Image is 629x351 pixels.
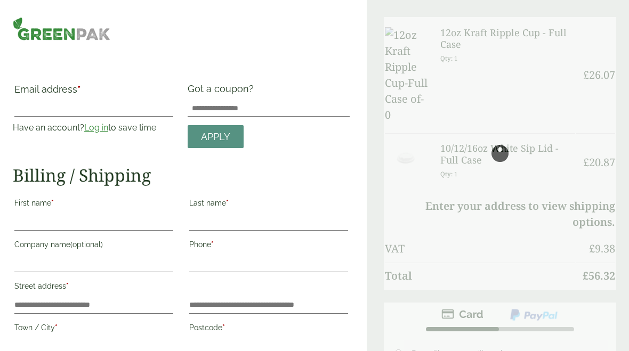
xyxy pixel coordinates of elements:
[70,240,103,249] span: (optional)
[189,195,348,214] label: Last name
[189,237,348,255] label: Phone
[14,320,173,338] label: Town / City
[13,17,110,40] img: GreenPak Supplies
[84,123,108,133] a: Log in
[222,323,225,332] abbr: required
[188,125,244,148] a: Apply
[226,199,229,207] abbr: required
[51,199,54,207] abbr: required
[13,121,175,134] p: Have an account? to save time
[189,320,348,338] label: Postcode
[14,237,173,255] label: Company name
[211,240,214,249] abbr: required
[66,282,69,290] abbr: required
[77,84,80,95] abbr: required
[14,279,173,297] label: Street address
[55,323,58,332] abbr: required
[14,85,173,100] label: Email address
[201,131,230,143] span: Apply
[14,195,173,214] label: First name
[188,83,258,100] label: Got a coupon?
[13,165,350,185] h2: Billing / Shipping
